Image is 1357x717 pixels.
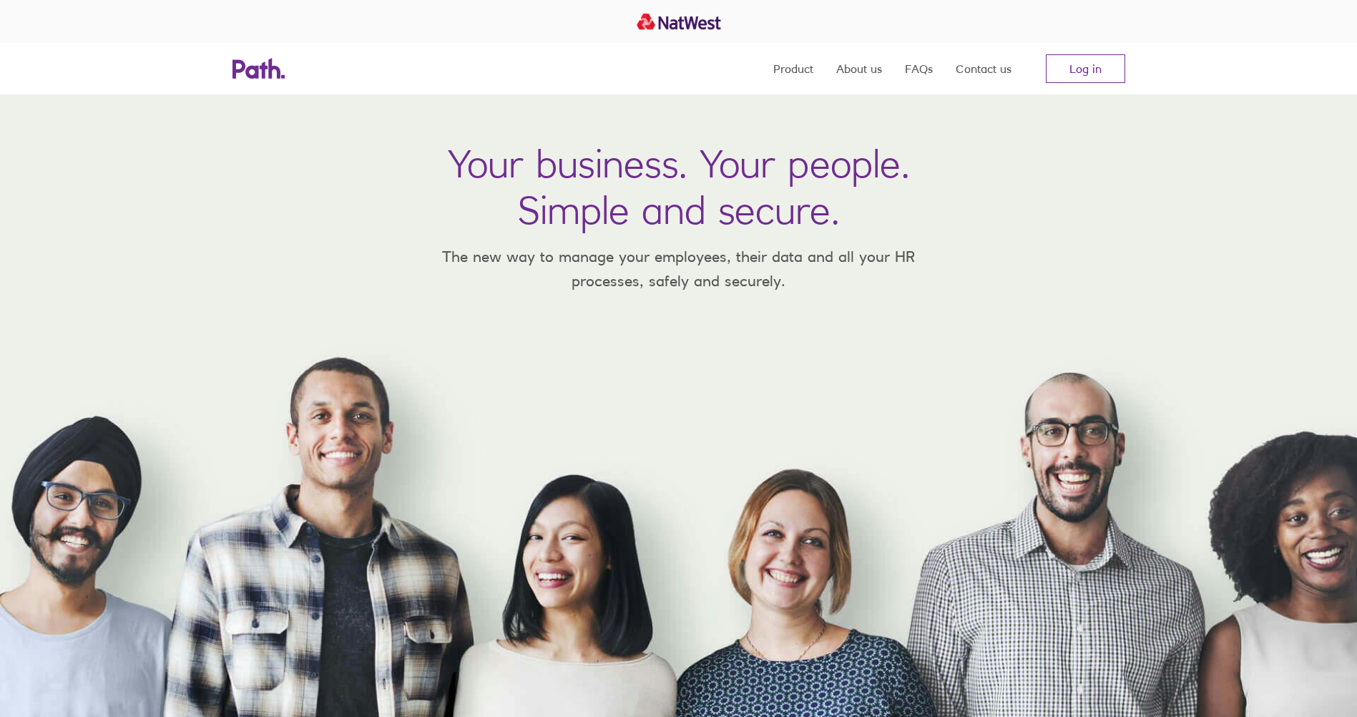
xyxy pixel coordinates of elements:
a: Log in [1046,54,1125,83]
a: FAQs [905,43,933,94]
p: The new way to manage your employees, their data and all your HR processes, safely and securely. [421,245,936,293]
a: Product [773,43,813,94]
a: About us [836,43,882,94]
h1: Your business. Your people. Simple and secure. [448,140,910,233]
a: Contact us [956,43,1011,94]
